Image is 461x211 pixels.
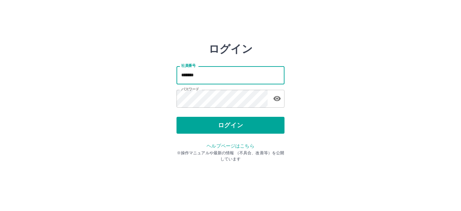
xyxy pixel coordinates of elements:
a: ヘルプページはこちら [207,143,254,149]
label: 社員番号 [181,63,195,68]
label: パスワード [181,87,199,92]
h2: ログイン [209,43,253,55]
p: ※操作マニュアルや最新の情報 （不具合、改善等）を公開しています [177,150,284,162]
button: ログイン [177,117,284,134]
